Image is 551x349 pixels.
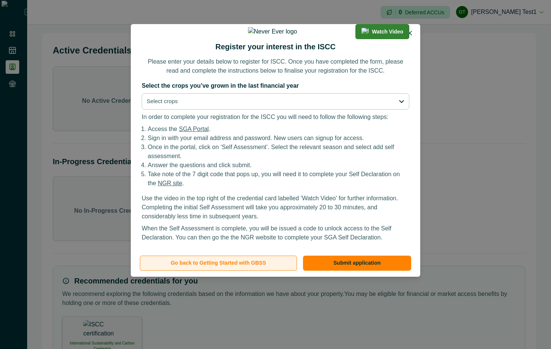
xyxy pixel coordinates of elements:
[179,126,209,132] a: SGA Portal
[142,194,409,221] p: Use the video in the top right of the credential card labelled ’Watch Video' for further informat...
[148,143,409,161] li: Once in the portal, click on ‘Self Assessment’. Select the relevant season and select add self as...
[142,57,409,75] p: Please enter your details below to register for ISCC. Once you have completed the form, please re...
[148,170,409,188] li: Take note of the 7 digit code that pops up, you will need it to complete your Self Declaration on...
[140,256,297,271] button: Go back to Getting Started with GBSS
[148,134,409,143] li: Sign in with your email address and password. New users can signup for access.
[361,28,369,35] img: light-bulb-icon
[148,125,409,134] li: Access the .
[142,93,409,110] button: Select crops
[142,113,409,122] p: In order to complete your registration for the ISCC you will need to follow the following steps:
[216,42,336,51] h2: Register your interest in the ISCC
[355,24,409,39] a: light-bulb-iconWatch Video
[142,224,409,242] p: When the Self Assessment is complete, you will be issued a code to unlock access to the Self Decl...
[303,256,411,271] button: Submit application
[158,180,182,186] a: NGR site
[148,161,409,170] li: Answer the questions and click submit.
[404,27,416,39] button: Close
[372,29,403,35] p: Watch Video
[248,27,297,36] img: Never Ever logo
[142,81,405,90] label: Select the crops you’ve grown in the last financial year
